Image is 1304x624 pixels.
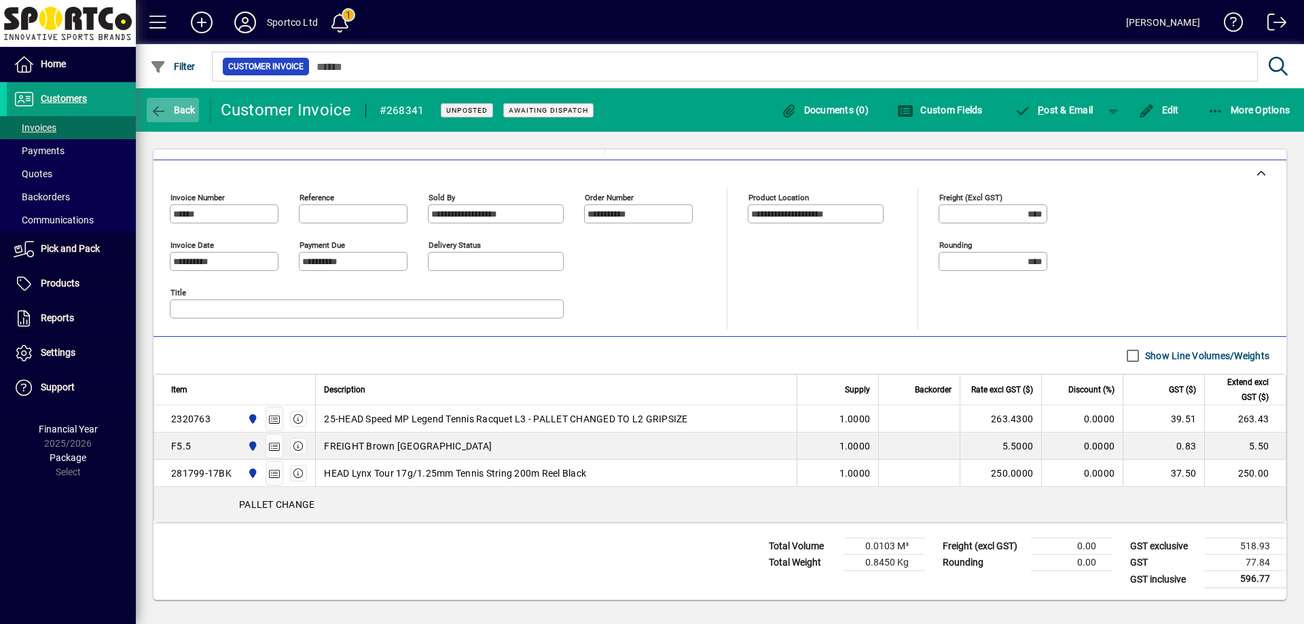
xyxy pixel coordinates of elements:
[267,12,318,33] div: Sportco Ltd
[14,191,70,202] span: Backorders
[1068,382,1115,397] span: Discount (%)
[7,139,136,162] a: Payments
[147,54,199,79] button: Filter
[14,122,56,133] span: Invoices
[780,105,869,115] span: Documents (0)
[1208,105,1290,115] span: More Options
[915,382,952,397] span: Backorder
[1123,555,1205,571] td: GST
[844,555,925,571] td: 0.8450 Kg
[150,61,196,72] span: Filter
[971,382,1033,397] span: Rate excl GST ($)
[7,336,136,370] a: Settings
[429,240,481,250] mat-label: Delivery status
[1213,375,1269,405] span: Extend excl GST ($)
[41,347,75,358] span: Settings
[41,382,75,392] span: Support
[1031,538,1112,555] td: 0.00
[7,267,136,301] a: Products
[324,439,492,453] span: FREIGHT Brown [GEOGRAPHIC_DATA]
[14,215,94,225] span: Communications
[7,185,136,208] a: Backorders
[1123,538,1205,555] td: GST exclusive
[1041,433,1123,460] td: 0.0000
[14,145,65,156] span: Payments
[7,371,136,405] a: Support
[1126,12,1200,33] div: [PERSON_NAME]
[777,98,872,122] button: Documents (0)
[41,312,74,323] span: Reports
[180,10,223,35] button: Add
[7,116,136,139] a: Invoices
[1008,98,1100,122] button: Post & Email
[1031,555,1112,571] td: 0.00
[1142,349,1269,363] label: Show Line Volumes/Weights
[845,382,870,397] span: Supply
[1257,3,1287,47] a: Logout
[968,412,1033,426] div: 263.4300
[762,538,844,555] td: Total Volume
[1123,460,1204,487] td: 37.50
[748,193,809,202] mat-label: Product location
[936,555,1031,571] td: Rounding
[171,439,191,453] div: F5.5
[762,555,844,571] td: Total Weight
[244,466,259,481] span: Sportco Ltd Warehouse
[429,193,455,202] mat-label: Sold by
[170,193,225,202] mat-label: Invoice number
[300,193,334,202] mat-label: Reference
[1041,405,1123,433] td: 0.0000
[7,48,136,81] a: Home
[170,288,186,297] mat-label: Title
[171,466,232,480] div: 281799-17BK
[380,100,424,122] div: #268341
[939,193,1002,202] mat-label: Freight (excl GST)
[7,301,136,335] a: Reports
[171,412,211,426] div: 2320763
[324,382,365,397] span: Description
[1015,105,1093,115] span: ost & Email
[170,240,214,250] mat-label: Invoice date
[1204,405,1286,433] td: 263.43
[1204,433,1286,460] td: 5.50
[1123,405,1204,433] td: 39.51
[228,60,304,73] span: Customer Invoice
[1169,382,1196,397] span: GST ($)
[839,439,871,453] span: 1.0000
[1205,571,1286,588] td: 596.77
[839,412,871,426] span: 1.0000
[1204,460,1286,487] td: 250.00
[223,10,267,35] button: Profile
[1135,98,1182,122] button: Edit
[1041,460,1123,487] td: 0.0000
[968,466,1033,480] div: 250.0000
[585,193,634,202] mat-label: Order number
[7,208,136,232] a: Communications
[41,278,79,289] span: Products
[1214,3,1244,47] a: Knowledge Base
[50,452,86,463] span: Package
[154,487,1286,522] div: PALLET CHANGE
[150,105,196,115] span: Back
[41,243,100,254] span: Pick and Pack
[1138,105,1179,115] span: Edit
[324,466,586,480] span: HEAD Lynx Tour 17g/1.25mm Tennis String 200m Reel Black
[41,93,87,104] span: Customers
[1205,555,1286,571] td: 77.84
[324,412,687,426] span: 25-HEAD Speed MP Legend Tennis Racquet L3 - PALLET CHANGED TO L2 GRIPSIZE
[1123,433,1204,460] td: 0.83
[446,106,488,115] span: Unposted
[14,168,52,179] span: Quotes
[897,105,983,115] span: Custom Fields
[839,466,871,480] span: 1.0000
[1204,98,1294,122] button: More Options
[844,538,925,555] td: 0.0103 M³
[1123,571,1205,588] td: GST inclusive
[1038,105,1044,115] span: P
[221,99,352,121] div: Customer Invoice
[936,538,1031,555] td: Freight (excl GST)
[39,424,98,435] span: Financial Year
[244,439,259,454] span: Sportco Ltd Warehouse
[300,240,345,250] mat-label: Payment due
[939,240,972,250] mat-label: Rounding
